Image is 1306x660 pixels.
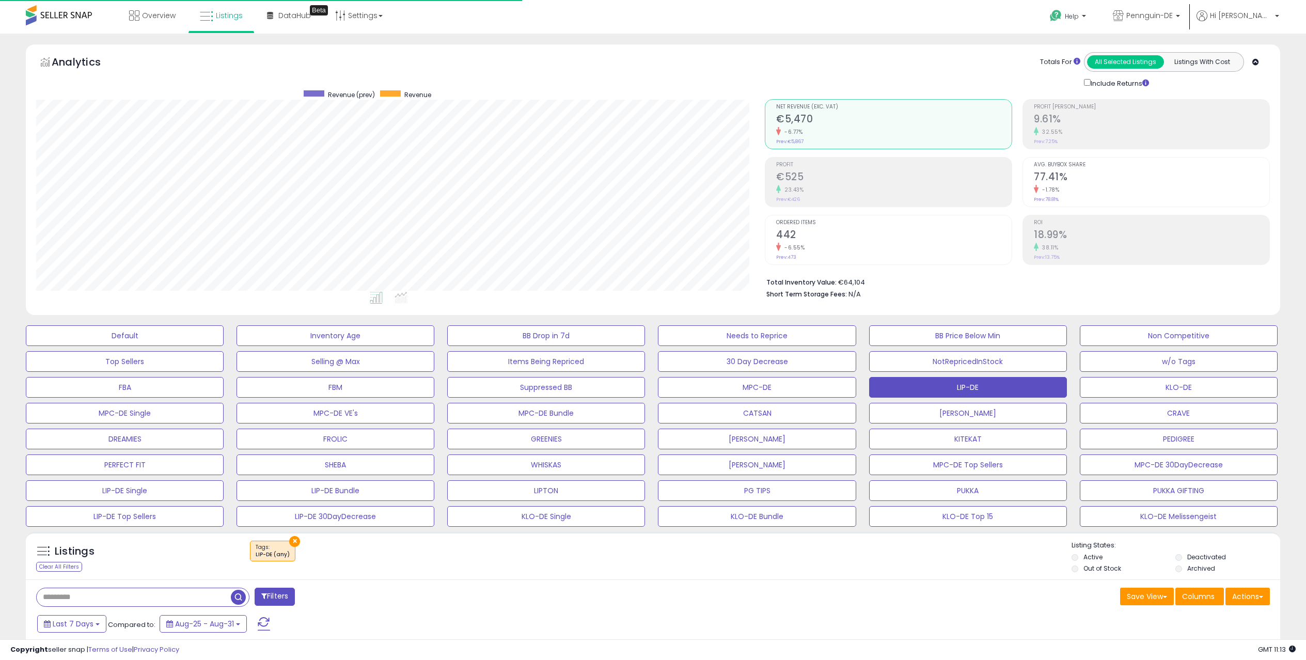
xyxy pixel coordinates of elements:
small: 38.11% [1038,244,1058,252]
span: ROI [1034,220,1269,226]
h2: 9.61% [1034,113,1269,127]
button: Items Being Repriced [447,351,645,372]
h2: 442 [776,229,1012,243]
span: Pennguin-DE [1126,10,1173,21]
a: Help [1042,2,1096,34]
button: PG TIPS [658,480,856,501]
button: GREENIES [447,429,645,449]
button: × [289,536,300,547]
a: Privacy Policy [134,645,179,654]
span: Profit [PERSON_NAME] [1034,104,1269,110]
h5: Listings [55,544,95,559]
a: Terms of Use [88,645,132,654]
li: €64,104 [766,275,1262,288]
span: Listings [216,10,243,21]
button: PUKKA GIFTING [1080,480,1278,501]
small: 32.55% [1038,128,1062,136]
span: DataHub [278,10,311,21]
button: Save View [1120,588,1174,605]
button: NotRepricedInStock [869,351,1067,372]
button: KLO-DE Top 15 [869,506,1067,527]
span: Overview [142,10,176,21]
div: Tooltip anchor [310,5,328,15]
span: Hi [PERSON_NAME] [1210,10,1272,21]
button: Suppressed BB [447,377,645,398]
div: Clear All Filters [36,562,82,572]
button: MPC-DE VE's [237,403,434,423]
button: 30 Day Decrease [658,351,856,372]
button: LIPTON [447,480,645,501]
button: FBM [237,377,434,398]
button: Last 7 Days [37,615,106,633]
button: Columns [1175,588,1224,605]
small: 23.43% [781,186,804,194]
span: Revenue (prev) [328,90,375,99]
span: Help [1065,12,1079,21]
div: Totals For [1040,57,1080,67]
button: Actions [1225,588,1270,605]
h5: Analytics [52,55,121,72]
i: Get Help [1049,9,1062,22]
button: All Selected Listings [1087,55,1164,69]
h2: €525 [776,171,1012,185]
button: Top Sellers [26,351,224,372]
span: Ordered Items [776,220,1012,226]
button: Listings With Cost [1163,55,1240,69]
button: Aug-25 - Aug-31 [160,615,247,633]
span: Columns [1182,591,1215,602]
button: Default [26,325,224,346]
label: Deactivated [1187,553,1226,561]
button: WHISKAS [447,454,645,475]
b: Total Inventory Value: [766,278,837,287]
b: Short Term Storage Fees: [766,290,847,298]
h2: 77.41% [1034,171,1269,185]
div: Include Returns [1076,77,1161,89]
button: w/o Tags [1080,351,1278,372]
button: Selling @ Max [237,351,434,372]
span: Tags : [256,543,290,559]
button: KLO-DE Melissengeist [1080,506,1278,527]
button: [PERSON_NAME] [869,403,1067,423]
span: Avg. Buybox Share [1034,162,1269,168]
button: [PERSON_NAME] [658,429,856,449]
label: Active [1083,553,1103,561]
button: KITEKAT [869,429,1067,449]
button: PUKKA [869,480,1067,501]
button: KLO-DE Bundle [658,506,856,527]
label: Archived [1187,564,1215,573]
div: LIP-DE (any) [256,551,290,558]
h2: €5,470 [776,113,1012,127]
button: LIP-DE Top Sellers [26,506,224,527]
span: 2025-09-8 11:13 GMT [1258,645,1296,654]
button: FROLIC [237,429,434,449]
span: Last 7 Days [53,619,93,629]
button: LIP-DE 30DayDecrease [237,506,434,527]
small: Prev: €426 [776,196,800,202]
span: N/A [848,289,861,299]
small: Prev: €5,867 [776,138,804,145]
small: -6.55% [781,244,805,252]
button: CATSAN [658,403,856,423]
button: MPC-DE Top Sellers [869,454,1067,475]
button: MPC-DE Single [26,403,224,423]
label: Out of Stock [1083,564,1121,573]
button: MPC-DE [658,377,856,398]
button: Filters [255,588,295,606]
span: Compared to: [108,620,155,630]
p: Listing States: [1072,541,1280,551]
small: Prev: 78.81% [1034,196,1059,202]
h2: 18.99% [1034,229,1269,243]
button: KLO-DE Single [447,506,645,527]
span: Revenue [404,90,431,99]
small: Prev: 13.75% [1034,254,1060,260]
span: Net Revenue (Exc. VAT) [776,104,1012,110]
button: DREAMIES [26,429,224,449]
button: KLO-DE [1080,377,1278,398]
small: Prev: 473 [776,254,796,260]
button: LIP-DE Bundle [237,480,434,501]
small: -1.78% [1038,186,1059,194]
a: Hi [PERSON_NAME] [1197,10,1279,34]
span: Aug-25 - Aug-31 [175,619,234,629]
button: LIP-DE [869,377,1067,398]
button: LIP-DE Single [26,480,224,501]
